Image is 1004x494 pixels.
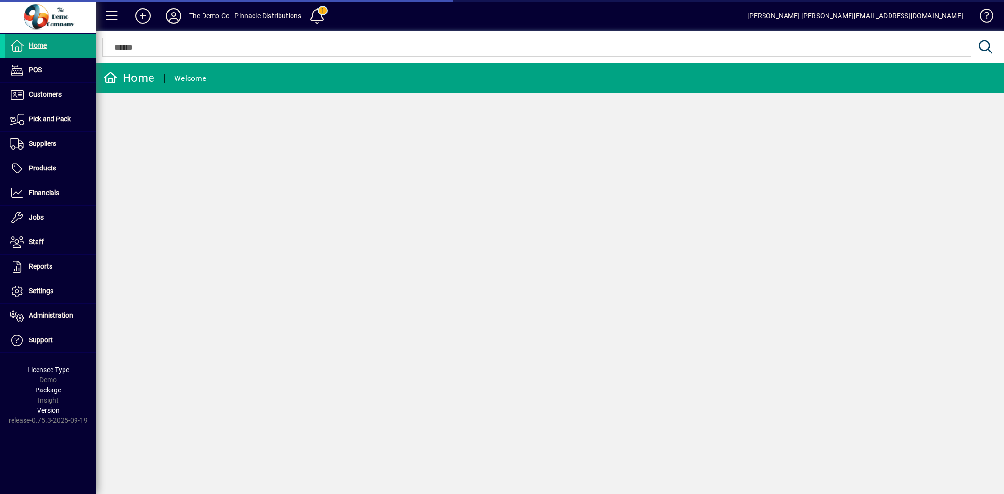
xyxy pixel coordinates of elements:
a: POS [5,58,96,82]
a: Suppliers [5,132,96,156]
span: Settings [29,287,53,295]
span: Financials [29,189,59,196]
span: Customers [29,91,62,98]
span: Support [29,336,53,344]
span: POS [29,66,42,74]
button: Profile [158,7,189,25]
a: Jobs [5,206,96,230]
button: Add [127,7,158,25]
a: Staff [5,230,96,254]
span: Administration [29,312,73,319]
span: Products [29,164,56,172]
div: Home [103,70,154,86]
a: Support [5,328,96,352]
span: Licensee Type [27,366,69,374]
span: Jobs [29,213,44,221]
span: Reports [29,262,52,270]
a: Products [5,156,96,181]
a: Knowledge Base [973,2,992,33]
div: The Demo Co - Pinnacle Distributions [189,8,301,24]
a: Pick and Pack [5,107,96,131]
div: [PERSON_NAME] [PERSON_NAME][EMAIL_ADDRESS][DOMAIN_NAME] [747,8,963,24]
span: Home [29,41,47,49]
span: Suppliers [29,140,56,147]
span: Version [37,406,60,414]
span: Package [35,386,61,394]
div: Welcome [174,71,206,86]
a: Reports [5,255,96,279]
a: Administration [5,304,96,328]
a: Settings [5,279,96,303]
a: Financials [5,181,96,205]
span: Pick and Pack [29,115,71,123]
span: Staff [29,238,44,246]
a: Customers [5,83,96,107]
